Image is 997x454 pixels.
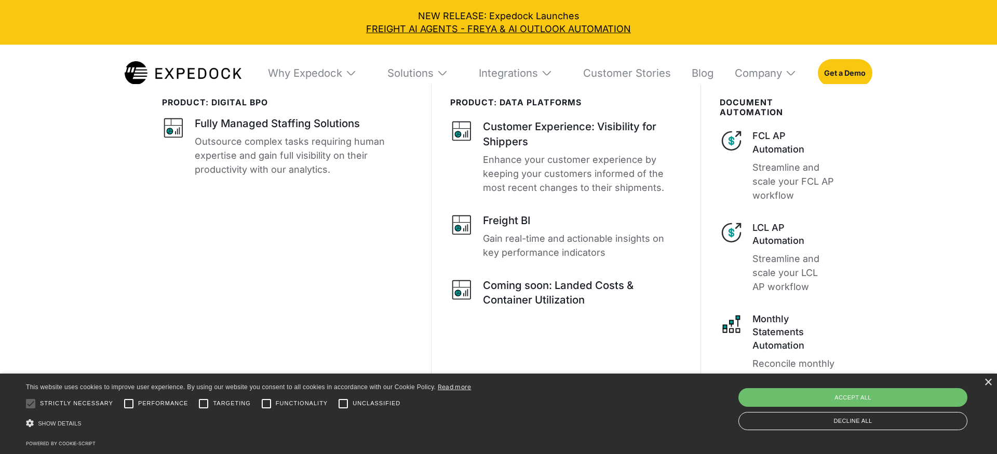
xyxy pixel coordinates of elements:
[195,116,360,131] div: Fully Managed Staffing Solutions
[26,441,96,446] a: Powered by cookie-script
[353,399,400,408] span: Unclassified
[450,98,681,108] div: PRODUCT: data platforms
[450,278,681,311] a: Coming soon: Landed Costs & Container Utilization
[9,22,988,35] a: FREIGHT AI AGENTS - FREYA & AI OUTLOOK AUTOMATION
[720,98,835,118] div: document automation
[9,9,988,35] div: NEW RELEASE: Expedock Launches
[720,312,835,427] a: Monthly Statements AutomationReconcile monthly statements against accruals before or after postin...
[752,356,835,427] p: Reconcile monthly statements against accruals before or after posting to TMS
[735,66,782,79] div: Company
[469,45,562,101] div: Integrations
[725,45,806,101] div: Company
[213,399,250,408] span: Targeting
[483,231,681,259] p: Gain real-time and actionable insights on key performance indicators
[738,388,967,407] div: Accept all
[40,399,113,408] span: Strictly necessary
[483,153,681,195] p: Enhance your customer experience by keeping your customers informed of the most recent changes to...
[276,399,328,408] span: Functionality
[818,59,872,86] a: Get a Demo
[26,383,436,391] span: This website uses cookies to improve user experience. By using our website you consent to all coo...
[195,134,412,176] p: Outsource complex tasks requiring human expertise and gain full visibility on their productivity ...
[38,420,82,427] span: Show details
[259,45,367,101] div: Why Expedock
[479,66,538,79] div: Integrations
[450,213,681,259] a: Freight BIGain real-time and actionable insights on key performance indicators
[720,129,835,202] a: FCL AP AutomationStreamline and scale your FCL AP workflow
[752,129,835,155] div: FCL AP Automation
[682,45,713,101] a: Blog
[752,160,835,202] p: Streamline and scale your FCL AP workflow
[752,312,835,352] div: Monthly Statements Automation
[387,66,434,79] div: Solutions
[945,404,997,454] iframe: Chat Widget
[720,221,835,294] a: LCL AP AutomationStreamline and scale your LCL AP workflow
[984,379,992,387] div: Close
[752,252,835,294] p: Streamline and scale your LCL AP workflow
[268,66,342,79] div: Why Expedock
[26,416,471,432] div: Show details
[378,45,458,101] div: Solutions
[752,221,835,247] div: LCL AP Automation
[483,278,681,308] div: Coming soon: Landed Costs & Container Utilization
[138,399,188,408] span: Performance
[450,119,681,194] a: Customer Experience: Visibility for ShippersEnhance your customer experience by keeping your cust...
[162,116,412,176] a: Fully Managed Staffing SolutionsOutsource complex tasks requiring human expertise and gain full v...
[483,119,681,149] div: Customer Experience: Visibility for Shippers
[162,98,412,108] div: product: digital bpo
[574,45,671,101] a: Customer Stories
[483,213,531,228] div: Freight BI
[738,412,967,430] div: Decline all
[438,383,471,391] a: Read more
